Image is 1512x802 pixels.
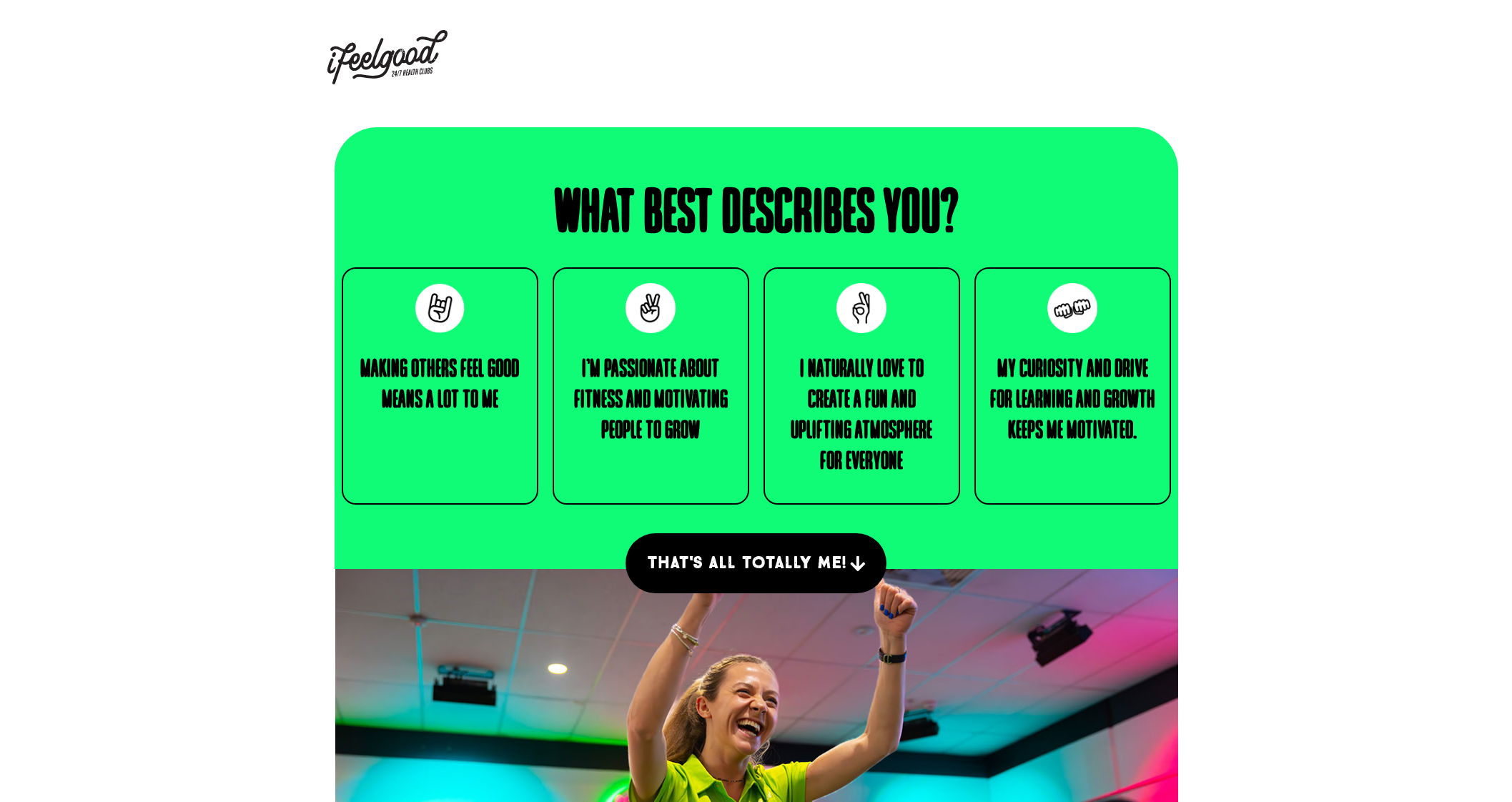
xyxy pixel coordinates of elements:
[779,355,944,478] h3: I naturally love to create a fun and uplifting atmosphere for everyone
[626,533,886,593] a: That's All totally me!
[990,355,1155,447] h3: My curiosity and drive for learning and growth keeps me motivated.
[568,355,733,447] h3: I'm passionate about fitness and motivating people to grow
[357,355,523,416] h3: Making others feel good means a lot to me
[647,555,846,572] span: That's All totally me!
[555,184,958,246] h2: What best describes you?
